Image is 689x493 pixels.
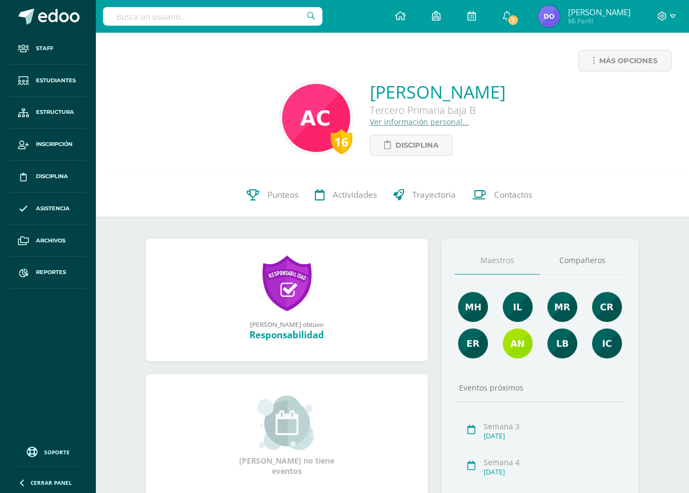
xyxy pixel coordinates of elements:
div: [PERSON_NAME] obtuvo [157,320,417,328]
a: Punteos [239,173,307,217]
span: Asistencia [36,204,70,213]
span: Estudiantes [36,76,76,85]
span: Archivos [36,236,65,245]
span: Disciplina [36,172,68,181]
a: Archivos [9,225,87,257]
a: Compañeros [540,247,625,275]
img: 4c3f691a0e7e38c5e303429eb4df9a36.png [592,328,622,358]
div: Semana 4 [484,457,621,467]
a: Inscripción [9,129,87,161]
span: Actividades [333,189,377,200]
div: 16 [331,129,352,154]
div: Eventos próximos [455,382,625,393]
span: Mi Perfil [568,16,631,26]
img: de7dd2f323d4d3ceecd6bfa9930379e0.png [547,292,577,322]
span: Estructura [36,108,74,117]
span: Punteos [267,189,298,200]
div: [DATE] [484,467,621,477]
span: Soporte [44,448,70,456]
a: Ver información personal... [370,117,469,127]
div: [DATE] [484,431,621,441]
input: Busca un usuario... [103,7,322,26]
img: ba90ae0a71b5cc59f48a45ce1cfd1324.png [458,292,488,322]
img: 104ce5d173fec743e2efb93366794204.png [592,292,622,322]
img: 995ea58681eab39e12b146a705900397.png [503,292,533,322]
div: Semana 3 [484,421,621,431]
span: [PERSON_NAME] [568,7,631,17]
span: Staff [36,44,53,53]
a: Disciplina [9,161,87,193]
img: 1e6da3caa48469e414aff1513e5572d1.png [503,328,533,358]
span: 7 [507,14,519,26]
img: 580415d45c0d8f7ad9595d428b689caf.png [538,5,560,27]
a: Contactos [464,173,540,217]
a: Trayectoria [385,173,464,217]
a: Reportes [9,257,87,289]
a: Más opciones [578,50,672,71]
div: Tercero Primaria baja B [370,104,505,117]
a: Asistencia [9,193,87,225]
span: Reportes [36,268,66,277]
span: Cerrar panel [31,479,72,486]
span: Disciplina [395,135,438,155]
a: Estructura [9,97,87,129]
span: Más opciones [599,51,657,71]
a: Actividades [307,173,385,217]
img: 3c79081a864d93fd68e21e20d0faa009.png [547,328,577,358]
div: [PERSON_NAME] no tiene eventos [233,395,342,476]
a: Estudiantes [9,65,87,97]
img: 6ee8f939e44d4507d8a11da0a8fde545.png [458,328,488,358]
a: Staff [9,33,87,65]
img: 1da09408ae74ff55214f12c1b6919341.png [282,84,350,152]
a: Soporte [13,444,83,459]
span: Inscripción [36,140,72,149]
div: Responsabilidad [157,328,417,341]
span: Trayectoria [412,189,456,200]
a: [PERSON_NAME] [370,80,505,104]
span: Contactos [494,189,532,200]
a: Disciplina [370,135,453,156]
a: Maestros [455,247,540,275]
img: event_small.png [257,395,316,450]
